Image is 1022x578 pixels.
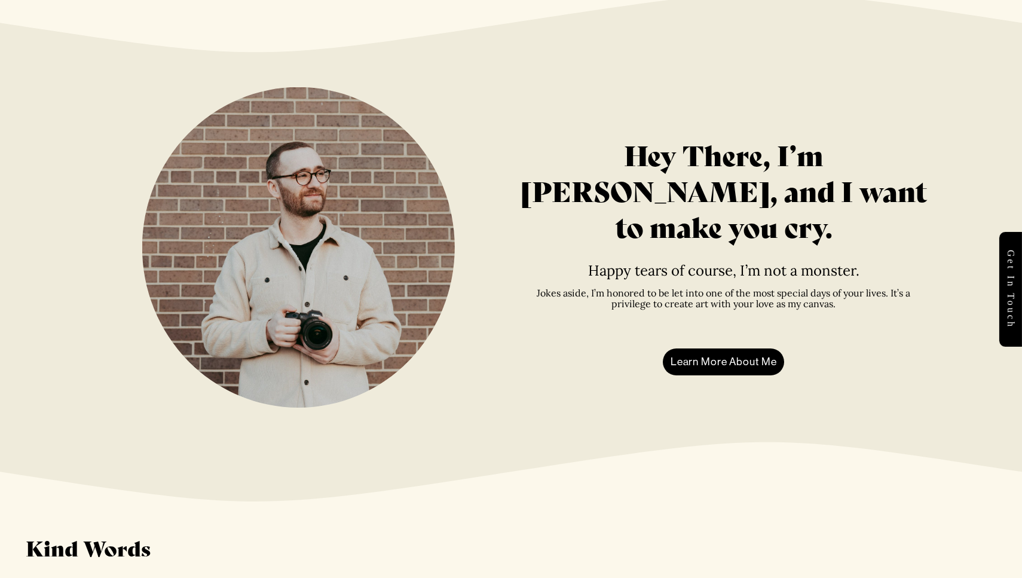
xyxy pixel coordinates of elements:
[588,261,859,280] span: Happy tears of course, I’m not a monster.
[999,232,1022,347] a: Get in touch
[663,348,784,376] a: Learn More About Me
[26,536,997,559] p: Kind Words
[518,136,929,244] h1: Hey There, I’m [PERSON_NAME], and I want to make you cry.
[537,287,913,310] span: Jokes aside, I’m honored to be let into one of the most special days of your lives. It’s a privil...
